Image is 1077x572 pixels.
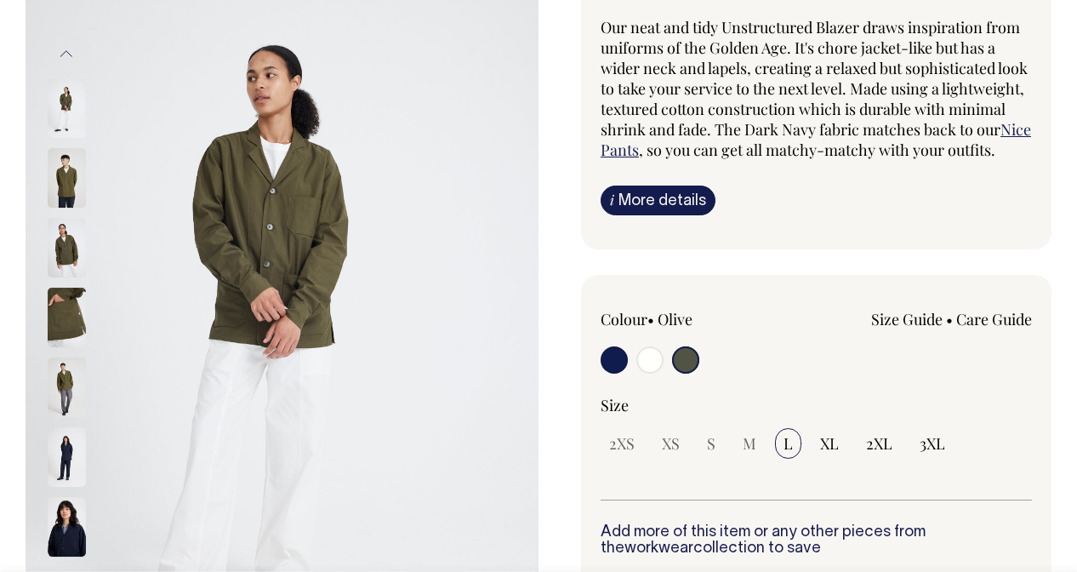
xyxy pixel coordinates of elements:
[707,433,715,454] span: S
[48,357,86,417] img: olive
[820,433,839,454] span: XL
[866,433,892,454] span: 2XL
[784,433,793,454] span: L
[601,309,773,329] div: Colour
[920,433,945,454] span: 3XL
[54,35,79,73] button: Previous
[658,309,692,329] label: Olive
[48,288,86,347] img: olive
[601,524,1032,558] h6: Add more of this item or any other pieces from the collection to save
[609,433,635,454] span: 2XS
[698,428,724,459] input: S
[775,428,801,459] input: L
[647,309,654,329] span: •
[48,427,86,487] img: dark-navy
[601,186,715,215] a: iMore details
[653,428,688,459] input: XS
[48,148,86,208] img: olive
[743,433,756,454] span: M
[911,428,954,459] input: 3XL
[601,17,1028,140] span: Our neat and tidy Unstructured Blazer draws inspiration from uniforms of the Golden Age. It's cho...
[639,140,995,160] span: , so you can get all matchy-matchy with your outfits.
[601,119,1031,160] a: Nice Pants
[956,309,1032,329] a: Care Guide
[48,497,86,557] img: dark-navy
[871,309,943,329] a: Size Guide
[734,428,765,459] input: M
[610,191,614,209] span: i
[946,309,953,329] span: •
[624,541,693,556] a: workwear
[601,395,1032,415] div: Size
[601,428,643,459] input: 2XS
[812,428,847,459] input: XL
[858,428,901,459] input: 2XL
[48,218,86,277] img: olive
[48,78,86,138] img: olive
[662,433,680,454] span: XS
